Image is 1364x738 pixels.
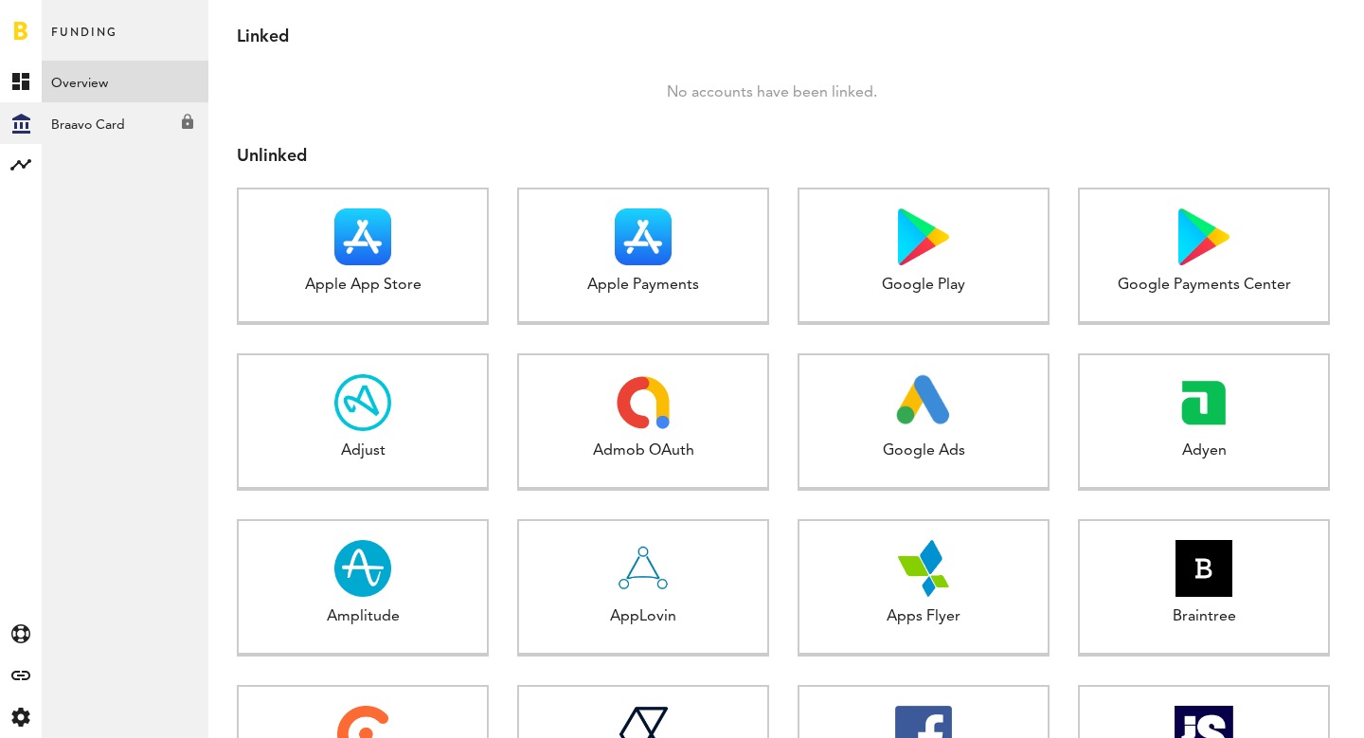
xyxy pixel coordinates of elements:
img: Admob OAuth [615,374,672,431]
img: AppLovin [615,540,672,597]
img: Apps Flyer [895,540,952,597]
img: Apple Payments [615,208,672,265]
img: Apple App Store [334,208,391,265]
img: Adjust [334,374,391,431]
div: No accounts have been linked. [208,79,1336,107]
div: Admob OAuth [519,441,767,462]
img: Adyen [1176,374,1232,431]
div: Amplitude [239,606,487,628]
img: Amplitude [334,540,391,597]
div: Google Ads [799,441,1048,462]
div: Braavo Card [42,102,208,136]
div: Apps Flyer [799,606,1048,628]
div: Unlinked [237,145,1336,170]
span: Funding [51,21,117,61]
img: Braintree [1176,540,1232,597]
div: Apple Payments [519,275,767,297]
div: AppLovin [519,606,767,628]
div: Apple App Store [239,275,487,297]
div: Google Play [799,275,1048,297]
div: Linked [237,26,1336,50]
div: Braintree [1080,606,1328,628]
img: Google Ads [896,374,952,431]
div: Adyen [1080,441,1328,462]
span: Поддержка [34,13,137,30]
a: Overview [42,61,208,102]
img: Google Play [898,208,949,265]
img: Google Payments Center [1178,208,1229,265]
div: Google Payments Center [1080,275,1328,297]
div: Adjust [239,441,487,462]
